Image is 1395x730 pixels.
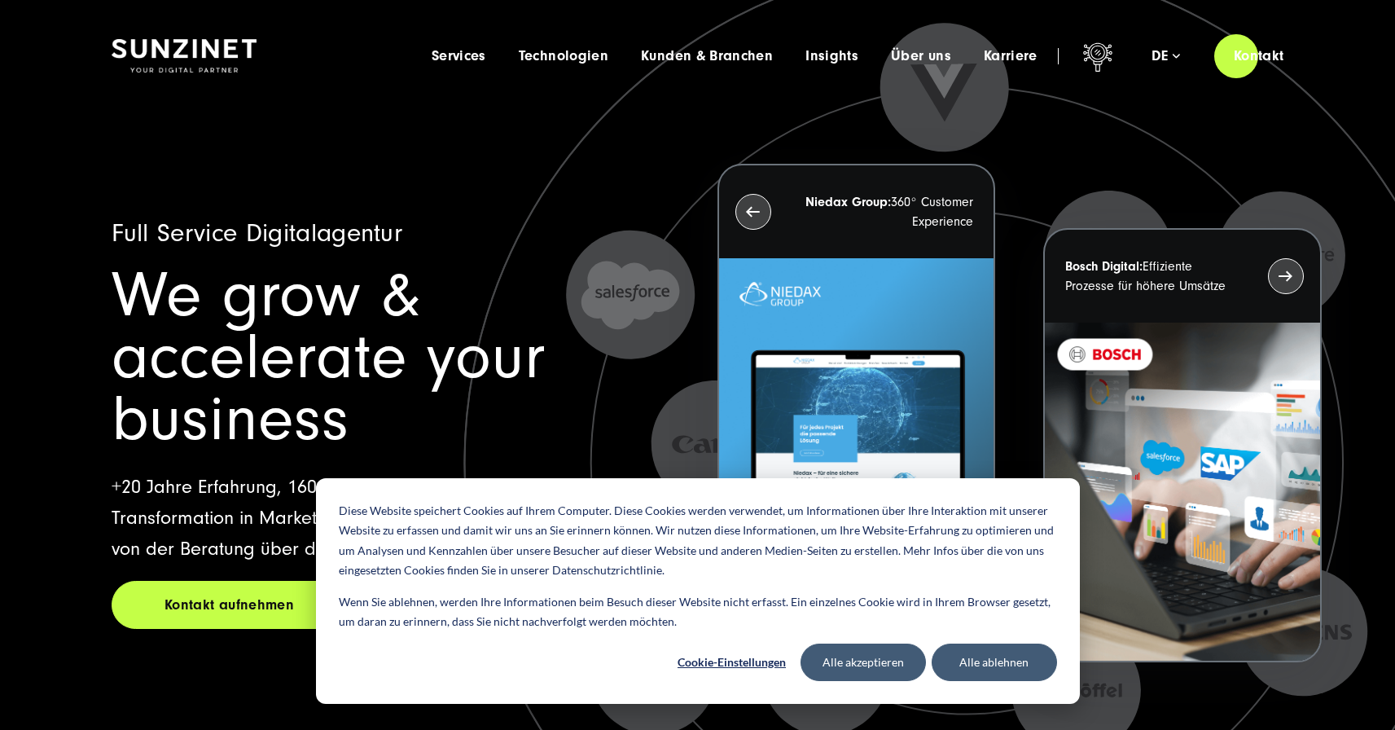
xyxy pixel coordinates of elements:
[112,39,257,73] img: SUNZINET Full Service Digital Agentur
[719,258,994,596] img: Letztes Projekt von Niedax. Ein Laptop auf dem die Niedax Website geöffnet ist, auf blauem Hinter...
[669,644,795,681] button: Cookie-Einstellungen
[316,478,1080,704] div: Cookie banner
[801,192,973,231] p: 360° Customer Experience
[339,501,1057,581] p: Diese Website speichert Cookies auf Ihrem Computer. Diese Cookies werden verwendet, um Informatio...
[1065,259,1143,274] strong: Bosch Digital:
[805,48,858,64] a: Insights
[339,592,1057,632] p: Wenn Sie ablehnen, werden Ihre Informationen beim Besuch dieser Website nicht erfasst. Ein einzel...
[519,48,608,64] a: Technologien
[801,644,926,681] button: Alle akzeptieren
[1152,48,1180,64] div: de
[1045,323,1319,661] img: BOSCH - Kundeprojekt - Digital Transformation Agentur SUNZINET
[1043,228,1321,662] button: Bosch Digital:Effiziente Prozesse für höhere Umsätze BOSCH - Kundeprojekt - Digital Transformatio...
[641,48,773,64] a: Kunden & Branchen
[984,48,1037,64] a: Karriere
[717,164,995,598] button: Niedax Group:360° Customer Experience Letztes Projekt von Niedax. Ein Laptop auf dem die Niedax W...
[112,218,403,248] span: Full Service Digitalagentur
[805,195,891,209] strong: Niedax Group:
[1065,257,1238,296] p: Effiziente Prozesse für höhere Umsätze
[112,265,678,451] h1: We grow & accelerate your business
[112,581,348,629] a: Kontakt aufnehmen
[112,472,678,565] p: +20 Jahre Erfahrung, 160 Mitarbeitende in 3 Ländern für die Digitale Transformation in Marketing,...
[932,644,1057,681] button: Alle ablehnen
[432,48,486,64] a: Services
[891,48,951,64] a: Über uns
[1214,33,1304,79] a: Kontakt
